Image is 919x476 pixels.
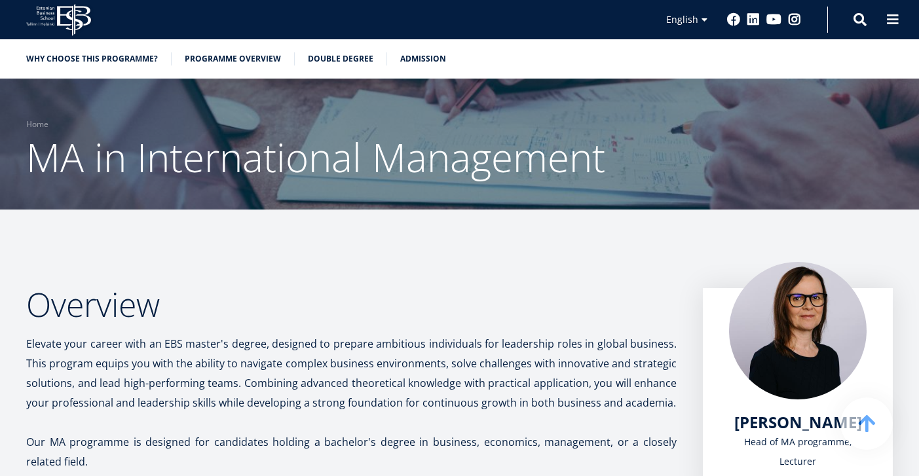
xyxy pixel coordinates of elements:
[788,13,801,26] a: Instagram
[185,52,281,65] a: Programme overview
[26,432,677,471] p: Our MA programme is designed for candidates holding a bachelor's degree in business, economics, m...
[729,262,867,399] img: Piret Masso
[747,13,760,26] a: Linkedin
[734,412,862,432] a: [PERSON_NAME]
[734,411,862,433] span: [PERSON_NAME]
[729,432,867,471] div: Head of MA programme, Lecturer
[727,13,740,26] a: Facebook
[766,13,781,26] a: Youtube
[26,130,605,184] span: MA in International Management
[308,52,373,65] a: Double Degree
[26,52,158,65] a: Why choose this programme?
[26,337,677,410] span: Elevate your career with an EBS master's degree, designed to prepare ambitious individuals for le...
[400,52,446,65] a: Admission
[26,288,677,321] h2: Overview
[26,118,48,131] a: Home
